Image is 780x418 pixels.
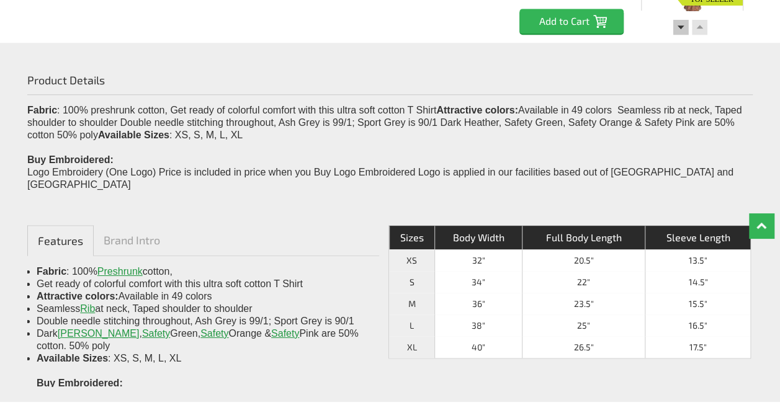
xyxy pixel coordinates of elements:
div: Logo Embroidery (One Logo) Price is included in price when you Buy Logo Embroidered Logo is appli... [27,166,753,191]
li: Seamless at neck, Taped shoulder to shoulder [37,303,370,315]
th: M [389,293,434,314]
td: 13.5" [645,249,750,271]
li: : XS, S, M, L, XL [37,352,370,365]
a: Brand Intro [94,225,170,255]
td: 15.5" [645,293,750,314]
span: Attractive colors: [436,105,518,115]
td: 38" [434,314,521,336]
input: Add to Cart [519,9,624,33]
td: 22" [522,271,645,293]
td: 17.5" [645,336,750,358]
a: [PERSON_NAME] [58,328,140,339]
th: S [389,271,434,293]
a: Safety [271,328,299,339]
li: Dark , Green, Orange & Pink are 50% cotton. 50% poly [37,327,370,352]
li: Double needle stitching throughout, Ash Grey is 99/1; Sport Grey is 90/1 [37,315,370,327]
li: Get ready of colorful comfort with this ultra soft cotton T Shirt [37,278,370,290]
td: 20.5" [522,249,645,271]
span: Fabric [27,105,57,115]
h4: Product Details [27,74,753,95]
span: Attractive colors: [37,291,119,301]
div: : 100% preshrunk cotton, Get ready of colorful comfort with this ultra soft cotton T Shirt Availa... [27,104,753,154]
a: Top [749,213,774,238]
span: Available Sizes [98,130,169,140]
td: 34" [434,271,521,293]
td: 25" [522,314,645,336]
span: Fabric [37,266,66,277]
a: Rib [80,303,95,314]
td: 36" [434,293,521,314]
span: Buy Embroidered: [37,378,123,388]
td: 16.5" [645,314,750,336]
td: 23.5" [522,293,645,314]
a: Safety [142,328,170,339]
td: 14.5" [645,271,750,293]
th: XL [389,336,434,358]
span: Buy Embroidered: [27,154,114,165]
a: Preshrunk [97,266,143,277]
a: Features [27,225,94,256]
th: Sleeve Length [645,226,750,249]
th: Body Width [434,226,521,249]
th: Full Body Length [522,226,645,249]
td: 40" [434,336,521,358]
th: L [389,314,434,336]
td: 32" [434,249,521,271]
th: Sizes [389,226,434,249]
td: 26.5" [522,336,645,358]
a: Safety [200,328,228,339]
span: Available Sizes [37,353,108,363]
th: XS [389,249,434,271]
li: : 100% cotton, [37,265,370,278]
li: Available in 49 colors [37,290,370,303]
